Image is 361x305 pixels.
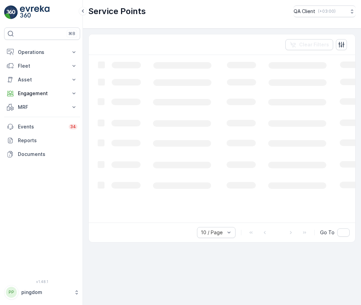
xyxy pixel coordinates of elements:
p: Clear Filters [299,41,329,48]
p: MRF [18,104,66,111]
a: Documents [4,147,80,161]
p: QA Client [294,8,315,15]
p: Operations [18,49,66,56]
button: MRF [4,100,80,114]
div: PP [6,287,17,298]
p: Reports [18,137,77,144]
a: Events34 [4,120,80,134]
p: pingdom [21,289,70,296]
button: Fleet [4,59,80,73]
button: Operations [4,45,80,59]
button: Asset [4,73,80,87]
p: Asset [18,76,66,83]
p: Events [18,123,65,130]
p: Fleet [18,63,66,69]
span: Go To [320,229,335,236]
p: ⌘B [68,31,75,36]
button: Engagement [4,87,80,100]
button: PPpingdom [4,285,80,300]
button: QA Client(+03:00) [294,5,355,17]
p: 34 [70,124,76,129]
p: Documents [18,151,77,158]
p: Engagement [18,90,66,97]
p: ( +03:00 ) [318,9,336,14]
p: Service Points [88,6,146,17]
a: Reports [4,134,80,147]
img: logo_light-DOdMpM7g.png [20,5,50,19]
button: Clear Filters [285,39,333,50]
span: v 1.48.1 [4,280,80,284]
img: logo [4,5,18,19]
